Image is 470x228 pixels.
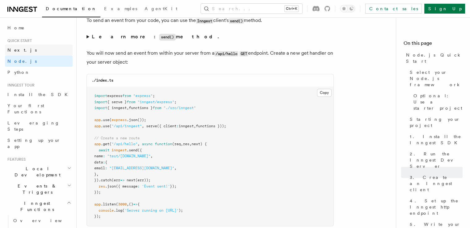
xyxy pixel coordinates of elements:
span: Overview [13,218,77,223]
span: { [105,160,107,164]
a: Node.js Quick Start [404,49,463,67]
span: data [94,160,103,164]
span: inngest [179,124,194,128]
span: (req [172,142,181,146]
span: , [138,142,140,146]
span: res [99,184,105,188]
p: To send an event from your code, you can use the client's method. [87,16,334,25]
a: Examples [100,2,141,17]
a: Select your Node.js framework [407,67,463,90]
span: "express" [133,94,153,98]
span: ({ client [157,124,176,128]
a: Python [5,67,73,78]
span: ({ [138,148,142,152]
code: GET [239,51,248,56]
span: Home [7,25,25,31]
span: , [194,124,196,128]
span: ; [174,100,176,104]
span: (err)); [135,178,150,182]
span: Local Development [5,166,67,178]
span: app [94,142,101,146]
a: Your first Functions [5,100,73,117]
span: .json [127,118,138,122]
span: Features [5,157,26,162]
a: 4. Set up the Inngest http endpoint [407,195,463,219]
span: : [138,184,140,188]
span: app [94,202,101,206]
span: function [155,142,172,146]
a: 2. Run the Inngest Dev Server [407,148,463,172]
code: /api/hello [214,51,238,56]
span: { inngest [107,106,127,110]
span: .listen [101,202,116,206]
span: AgentKit [145,6,177,11]
span: "test/[DOMAIN_NAME]" [107,154,150,158]
span: }); [94,214,101,218]
span: Your first Functions [7,103,44,114]
span: next) { [192,142,207,146]
span: Install the SDK [7,92,71,97]
span: serve [146,124,157,128]
span: ({ message [116,184,138,188]
span: }); [170,184,176,188]
button: Search...Ctrl+K [201,4,302,14]
a: Install the SDK [5,89,73,100]
a: Starting your project [407,114,463,131]
span: Events & Triggers [5,183,67,195]
span: Inngest Functions [5,200,67,213]
span: Select your Node.js framework [410,69,463,88]
span: import [94,100,107,104]
summary: Learn more:send()method. [87,32,334,41]
span: ( [122,208,125,213]
span: ()); [138,118,146,122]
span: } [94,172,96,176]
span: ( [109,124,112,128]
span: next [127,178,135,182]
span: functions })); [196,124,226,128]
a: 3. Create an Inngest client [407,172,463,195]
span: : [103,160,105,164]
span: .catch [99,178,112,182]
code: send() [229,18,244,23]
span: "[EMAIL_ADDRESS][DOMAIN_NAME]" [109,166,174,170]
span: console [99,208,114,213]
code: send() [159,34,176,40]
span: // Create a new route [94,136,140,140]
span: from [127,100,135,104]
span: res [183,142,189,146]
span: 'Server running on [URL]' [125,208,179,213]
span: email [94,166,105,170]
span: 'Event sent!' [142,184,170,188]
span: 2. Run the Inngest Dev Server [410,151,463,169]
span: Leveraging Steps [7,120,60,132]
span: () [129,202,133,206]
span: .log [114,208,122,213]
a: 1. Install the Inngest SDK [407,131,463,148]
span: app [94,124,101,128]
button: Local Development [5,163,73,180]
a: AgentKit [141,2,181,17]
a: Next.js [5,44,73,56]
span: }) [94,178,99,182]
span: Quick start [5,38,32,43]
span: .json [105,184,116,188]
span: import [94,106,107,110]
span: express [112,118,127,122]
a: Documentation [42,2,100,17]
span: , [189,142,192,146]
a: Sign Up [424,4,465,14]
span: "/api/inngest" [112,124,142,128]
span: functions } [129,106,153,110]
span: Examples [104,6,137,11]
span: , [127,106,129,110]
a: Leveraging Steps [5,117,73,135]
button: Toggle dark mode [340,5,355,12]
span: inngest [112,148,127,152]
span: Starting your project [410,116,463,129]
button: Inngest Functions [5,198,73,215]
span: 4. Set up the Inngest http endpoint [410,198,463,216]
a: Overview [11,215,73,226]
span: "./src/inngest" [163,106,196,110]
span: , [181,142,183,146]
span: ); [179,208,183,213]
